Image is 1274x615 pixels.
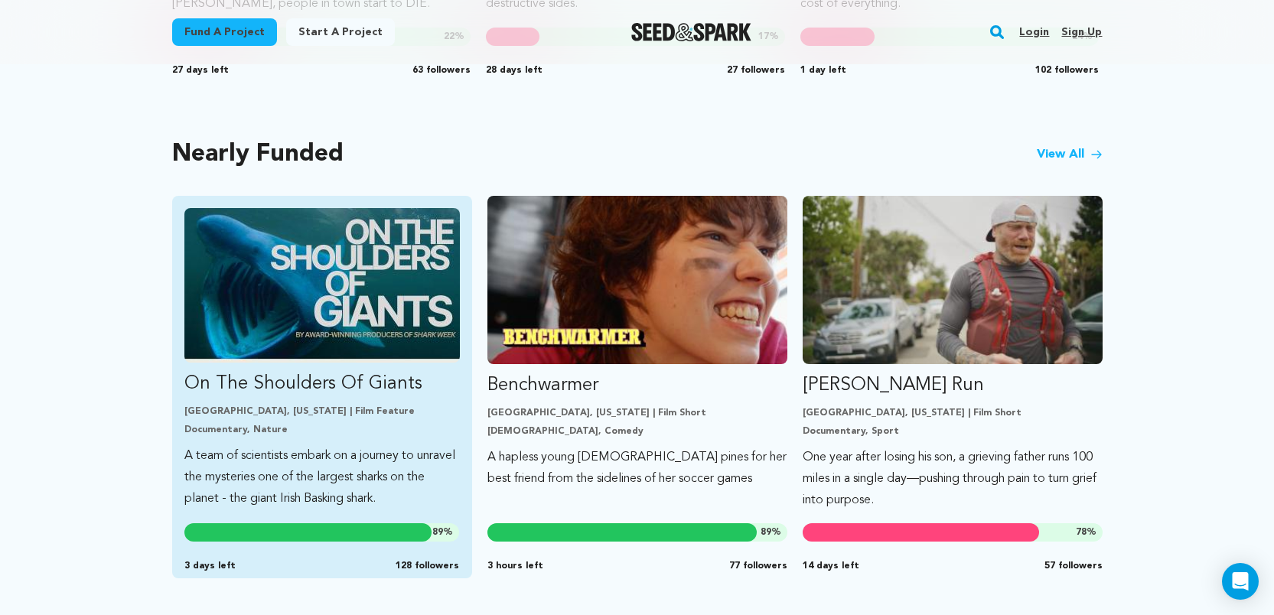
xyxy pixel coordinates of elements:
[803,373,1103,398] p: [PERSON_NAME] Run
[412,64,471,76] span: 63 followers
[803,560,859,572] span: 14 days left
[1222,563,1259,600] div: Open Intercom Messenger
[729,560,787,572] span: 77 followers
[1076,526,1096,539] span: %
[432,528,443,537] span: 89
[432,526,453,539] span: %
[803,196,1103,511] a: Fund Ryan’s Run
[184,372,460,396] p: On The Shoulders Of Giants
[487,560,543,572] span: 3 hours left
[1019,20,1049,44] a: Login
[1061,20,1102,44] a: Sign up
[184,445,460,509] p: A team of scientists embark on a journey to unravel the mysteries one of the largest sharks on th...
[800,64,846,76] span: 1 day left
[1035,64,1099,76] span: 102 followers
[487,373,787,398] p: Benchwarmer
[487,196,787,490] a: Fund Benchwarmer
[487,447,787,490] p: A hapless young [DEMOGRAPHIC_DATA] pines for her best friend from the sidelines of her soccer games
[184,208,460,509] a: Fund On The Shoulders Of Giants
[761,528,771,537] span: 89
[1044,560,1103,572] span: 57 followers
[172,64,229,76] span: 27 days left
[172,18,277,46] a: Fund a project
[286,18,395,46] a: Start a project
[1037,145,1103,164] a: View All
[761,526,781,539] span: %
[803,447,1103,511] p: One year after losing his son, a grieving father runs 100 miles in a single day—pushing through p...
[172,144,344,165] h2: Nearly Funded
[803,425,1103,438] p: Documentary, Sport
[396,560,459,572] span: 128 followers
[184,560,236,572] span: 3 days left
[487,407,787,419] p: [GEOGRAPHIC_DATA], [US_STATE] | Film Short
[631,23,751,41] img: Seed&Spark Logo Dark Mode
[631,23,751,41] a: Seed&Spark Homepage
[803,407,1103,419] p: [GEOGRAPHIC_DATA], [US_STATE] | Film Short
[184,405,460,418] p: [GEOGRAPHIC_DATA], [US_STATE] | Film Feature
[1076,528,1087,537] span: 78
[487,425,787,438] p: [DEMOGRAPHIC_DATA], Comedy
[184,424,460,436] p: Documentary, Nature
[727,64,785,76] span: 27 followers
[486,64,543,76] span: 28 days left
